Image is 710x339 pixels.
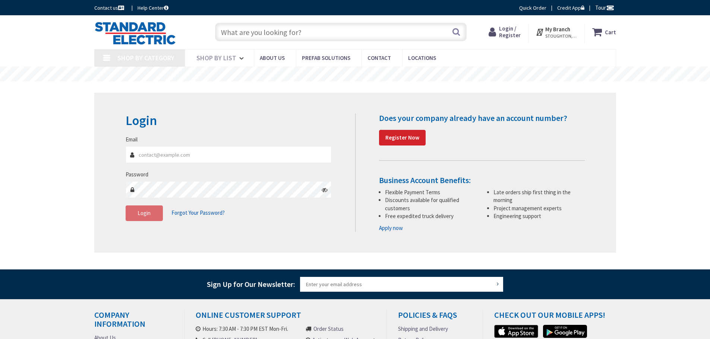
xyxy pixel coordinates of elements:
li: Hours: 7:30 AM - 7:30 PM EST Mon-Fri. [196,325,299,333]
span: Login / Register [499,25,521,39]
span: Shop By List [196,54,236,62]
span: Forgot Your Password? [171,209,225,216]
span: Shop By Category [117,54,174,62]
span: Sign Up for Our Newsletter: [207,279,295,289]
li: Discounts available for qualified customers [385,196,476,212]
button: Login [126,205,163,221]
a: Apply now [379,224,403,232]
a: Credit App [557,4,584,12]
rs-layer: [MEDICAL_DATA]: Our Commitment to Our Employees and Customers [238,71,489,79]
h4: Company Information [94,310,173,334]
label: Password [126,170,148,178]
i: Click here to show/hide password [322,187,328,193]
strong: My Branch [545,26,570,33]
li: Free expedited truck delivery [385,212,476,220]
div: My Branch STOUGHTON, [GEOGRAPHIC_DATA] [536,25,577,39]
h4: Online Customer Support [196,310,375,325]
span: Login [138,210,151,217]
span: Contact [367,54,391,61]
li: Flexible Payment Terms [385,188,476,196]
li: Engineering support [493,212,585,220]
span: Tour [595,4,614,11]
a: Register Now [379,130,426,145]
li: Project management experts [493,204,585,212]
h2: Login [126,113,332,128]
h4: Check out Our Mobile Apps! [494,310,622,325]
h4: Business Account Benefits: [379,176,585,185]
a: Help Center [138,4,168,12]
li: Late orders ship first thing in the morning [493,188,585,204]
a: Contact us [94,4,126,12]
label: Email [126,135,138,143]
span: Locations [408,54,436,61]
span: Prefab Solutions [302,54,350,61]
a: Forgot Your Password? [171,206,225,220]
strong: Cart [605,25,616,39]
span: About Us [260,54,285,61]
a: Cart [592,25,616,39]
h4: Policies & FAQs [398,310,471,325]
a: Quick Order [519,4,546,12]
input: Email [126,146,332,163]
h4: Does your company already have an account number? [379,113,585,122]
input: What are you looking for? [215,23,467,41]
a: Order Status [313,325,344,333]
img: Standard Electric [94,22,176,45]
a: Shipping and Delivery [398,325,448,333]
a: Login / Register [489,25,521,39]
strong: Register Now [385,134,419,141]
span: STOUGHTON, [GEOGRAPHIC_DATA] [545,33,577,39]
input: Enter your email address [300,277,504,292]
